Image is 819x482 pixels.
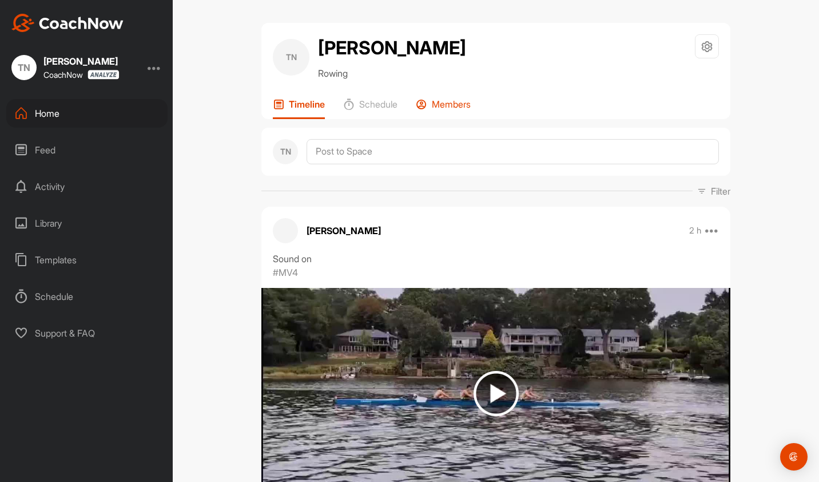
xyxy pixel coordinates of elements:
div: TN [273,139,298,164]
div: Sound on [273,252,719,266]
div: Library [6,209,168,238]
p: [PERSON_NAME] [307,224,381,238]
p: Filter [711,184,730,198]
div: Home [6,99,168,128]
div: Support & FAQ [6,319,168,347]
h2: [PERSON_NAME] [318,34,466,62]
div: TN [11,55,37,80]
img: CoachNow analyze [88,70,120,80]
div: TN [273,39,309,76]
div: Feed [6,136,168,164]
p: #MV4 [273,266,298,279]
p: Schedule [359,98,397,110]
div: Schedule [6,282,168,311]
p: Members [432,98,471,110]
p: Timeline [289,98,325,110]
div: Templates [6,246,168,274]
div: Activity [6,172,168,201]
div: [PERSON_NAME] [43,57,120,66]
img: CoachNow [11,14,124,32]
div: Open Intercom Messenger [780,443,808,471]
p: Rowing [318,66,466,80]
img: play [474,371,519,416]
p: 2 h [689,225,701,236]
div: CoachNow [43,70,120,80]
